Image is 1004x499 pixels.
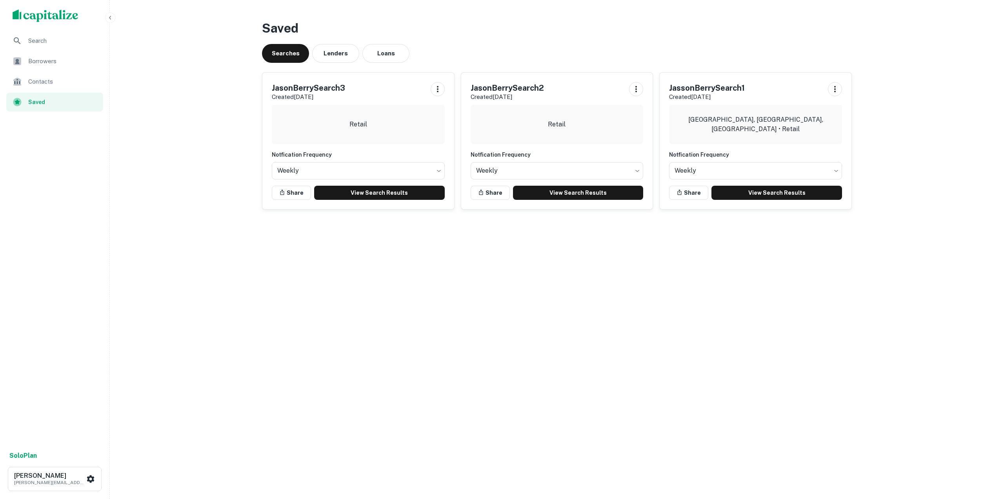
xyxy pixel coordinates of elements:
h6: [PERSON_NAME] [14,473,85,479]
span: Saved [28,98,98,106]
p: [GEOGRAPHIC_DATA], [GEOGRAPHIC_DATA], [GEOGRAPHIC_DATA] • Retail [675,115,836,134]
button: Searches [262,44,309,63]
button: Share [471,186,510,200]
a: Contacts [6,72,103,91]
button: [PERSON_NAME][PERSON_NAME][EMAIL_ADDRESS][PERSON_NAME][PERSON_NAME][DOMAIN_NAME] [8,467,102,491]
a: View Search Results [711,186,842,200]
h6: Notfication Frequency [272,150,445,159]
iframe: Chat Widget [965,436,1004,474]
a: Saved [6,93,103,111]
a: Search [6,31,103,50]
p: Created [DATE] [669,92,745,102]
button: Lenders [312,44,359,63]
h6: Notfication Frequency [669,150,842,159]
a: View Search Results [513,186,644,200]
p: [PERSON_NAME][EMAIL_ADDRESS][PERSON_NAME][PERSON_NAME][DOMAIN_NAME] [14,479,85,486]
p: Created [DATE] [471,92,544,102]
h6: Notfication Frequency [471,150,644,159]
p: Created [DATE] [272,92,345,102]
strong: Solo Plan [9,452,37,459]
h5: JasonBerrySearch2 [471,82,544,94]
h5: JassonBerrySearch1 [669,82,745,94]
div: Without label [669,160,842,182]
img: capitalize-logo.png [13,9,78,22]
div: Without label [471,160,644,182]
p: Retail [349,120,367,129]
button: Loans [362,44,409,63]
a: SoloPlan [9,451,37,461]
p: Retail [548,120,566,129]
span: Contacts [28,77,98,86]
a: Borrowers [6,52,103,71]
span: Borrowers [28,57,98,66]
div: Without label [272,160,445,182]
h5: JasonBerrySearch3 [272,82,345,94]
a: View Search Results [314,186,445,200]
h3: Saved [262,19,852,38]
button: Share [272,186,311,200]
span: Search [28,36,98,46]
button: Share [669,186,708,200]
